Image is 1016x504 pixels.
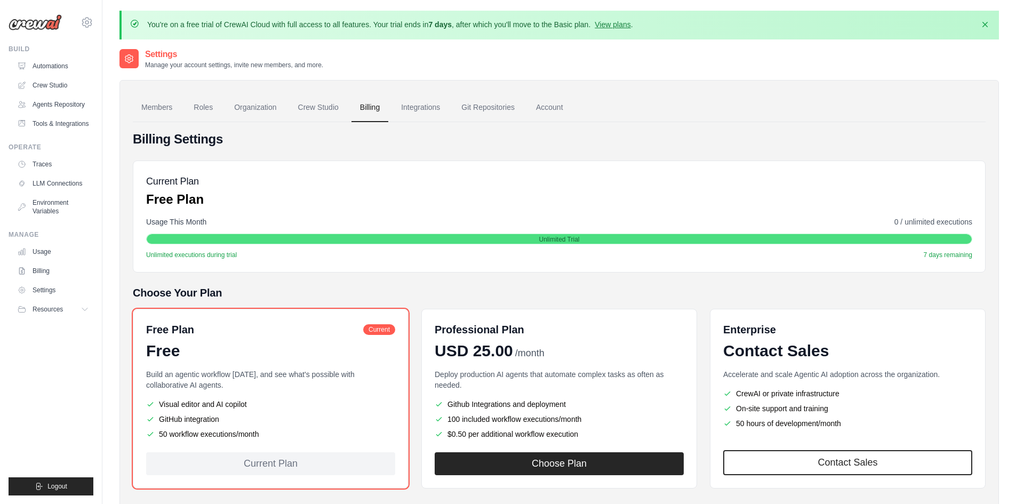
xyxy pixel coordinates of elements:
div: Manage [9,230,93,239]
a: LLM Connections [13,175,93,192]
p: You're on a free trial of CrewAI Cloud with full access to all features. Your trial ends in , aft... [147,19,633,30]
a: Roles [185,93,221,122]
li: CrewAI or private infrastructure [723,388,972,399]
p: Build an agentic workflow [DATE], and see what's possible with collaborative AI agents. [146,369,395,390]
div: Free [146,341,395,361]
li: Visual editor and AI copilot [146,399,395,410]
a: Organization [226,93,285,122]
p: Accelerate and scale Agentic AI adoption across the organization. [723,369,972,380]
a: Git Repositories [453,93,523,122]
a: View plans [595,20,630,29]
button: Resources [13,301,93,318]
h4: Billing Settings [133,131,986,148]
a: Traces [13,156,93,173]
h5: Current Plan [146,174,204,189]
a: Billing [13,262,93,279]
span: Resources [33,305,63,314]
p: Free Plan [146,191,204,208]
li: 50 workflow executions/month [146,429,395,439]
div: Operate [9,143,93,151]
li: On-site support and training [723,403,972,414]
p: Manage your account settings, invite new members, and more. [145,61,323,69]
li: 50 hours of development/month [723,418,972,429]
a: Environment Variables [13,194,93,220]
h6: Professional Plan [435,322,524,337]
a: Usage [13,243,93,260]
a: Billing [351,93,388,122]
a: Integrations [393,93,449,122]
span: Current [363,324,395,335]
span: Usage This Month [146,217,206,227]
a: Agents Repository [13,96,93,113]
a: Members [133,93,181,122]
span: /month [515,346,545,361]
li: Github Integrations and deployment [435,399,684,410]
h6: Free Plan [146,322,194,337]
a: Settings [13,282,93,299]
a: Crew Studio [290,93,347,122]
p: Deploy production AI agents that automate complex tasks as often as needed. [435,369,684,390]
strong: 7 days [428,20,452,29]
div: Contact Sales [723,341,972,361]
h5: Choose Your Plan [133,285,986,300]
span: Unlimited Trial [539,235,579,244]
span: USD 25.00 [435,341,513,361]
span: 7 days remaining [924,251,972,259]
a: Account [527,93,572,122]
h2: Settings [145,48,323,61]
a: Crew Studio [13,77,93,94]
li: 100 included workflow executions/month [435,414,684,425]
a: Automations [13,58,93,75]
div: Current Plan [146,452,395,475]
li: $0.50 per additional workflow execution [435,429,684,439]
span: 0 / unlimited executions [894,217,972,227]
h6: Enterprise [723,322,972,337]
span: Logout [47,482,67,491]
li: GitHub integration [146,414,395,425]
button: Logout [9,477,93,495]
a: Tools & Integrations [13,115,93,132]
button: Choose Plan [435,452,684,475]
img: Logo [9,14,62,30]
a: Contact Sales [723,450,972,475]
div: Build [9,45,93,53]
span: Unlimited executions during trial [146,251,237,259]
